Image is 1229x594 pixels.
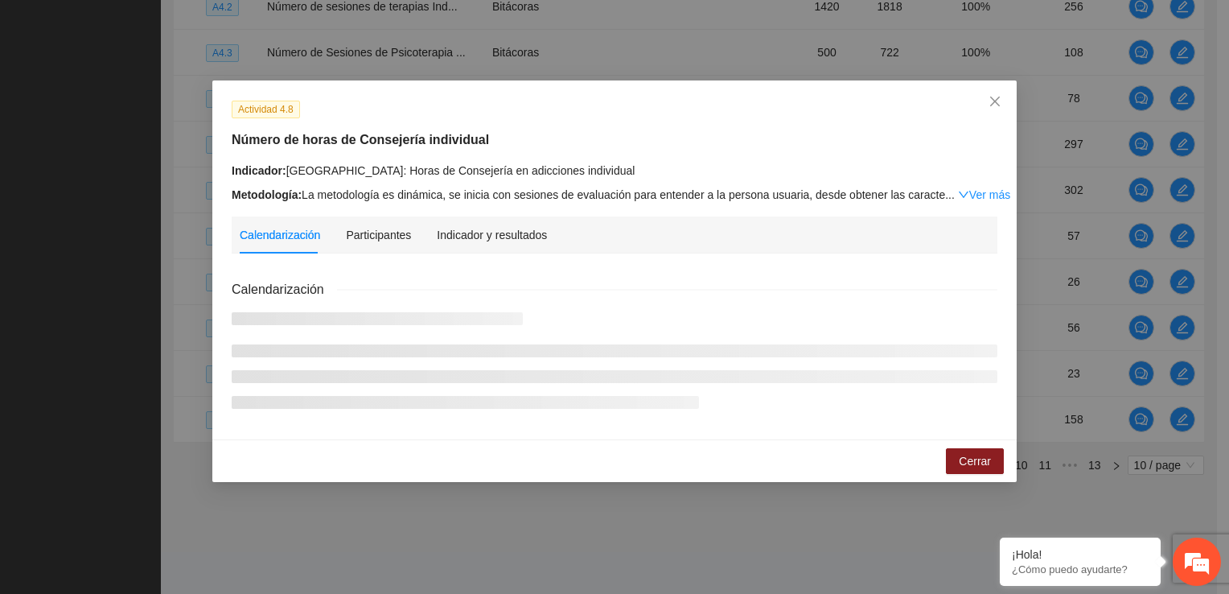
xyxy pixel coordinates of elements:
[264,8,302,47] div: Minimizar ventana de chat en vivo
[959,452,991,470] span: Cerrar
[232,279,337,299] span: Calendarización
[8,410,306,467] textarea: Escriba su mensaje y pulse “Intro”
[240,226,320,244] div: Calendarización
[945,188,955,201] span: ...
[232,188,302,201] strong: Metodología:
[232,130,997,150] h5: Número de horas de Consejería individual
[1012,548,1149,561] div: ¡Hola!
[958,188,1010,201] a: Expand
[973,80,1017,124] button: Close
[232,101,300,118] span: Actividad 4.8
[93,200,222,363] span: Estamos en línea.
[1012,563,1149,575] p: ¿Cómo puedo ayudarte?
[958,189,969,200] span: down
[946,448,1004,474] button: Cerrar
[346,226,411,244] div: Participantes
[232,186,997,204] div: La metodología es dinámica, se inicia con sesiones de evaluación para entender a la persona usuar...
[989,95,1001,108] span: close
[437,226,547,244] div: Indicador y resultados
[232,164,286,177] strong: Indicador:
[232,162,997,179] div: [GEOGRAPHIC_DATA]: Horas de Consejería en adicciones individual
[84,82,270,103] div: Chatee con nosotros ahora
